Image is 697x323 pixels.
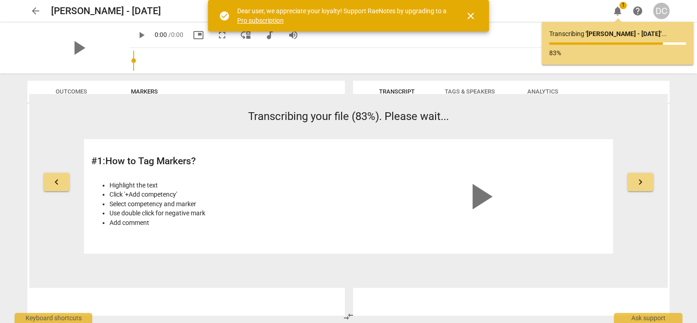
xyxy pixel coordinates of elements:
span: Transcribing your file (83%). Please wait... [248,110,449,123]
span: play_arrow [458,175,502,219]
h2: [PERSON_NAME] - [DATE] [51,5,161,17]
b: ' [PERSON_NAME] - [DATE] ' [586,30,661,37]
span: Tags & Speakers [445,88,495,95]
button: Play [133,27,150,43]
span: play_arrow [67,36,90,60]
span: check_circle [219,10,230,21]
div: Keyboard shortcuts [15,313,92,323]
span: / 0:00 [168,31,183,38]
span: 0:00 [155,31,167,38]
span: arrow_back [30,5,41,16]
span: play_arrow [136,30,147,41]
span: help [632,5,643,16]
span: close [465,10,476,21]
span: volume_up [288,30,299,41]
button: Switch to audio player [261,27,278,43]
span: Analytics [527,88,558,95]
button: View player as separate pane [238,27,254,43]
a: Help [629,3,646,19]
button: Fullscreen [214,27,230,43]
span: move_down [240,30,251,41]
li: Add comment [109,218,343,228]
span: Outcomes [56,88,87,95]
button: Picture in picture [190,27,207,43]
a: Pro subscription [237,17,284,24]
button: Close [460,5,482,27]
span: 1 [619,2,627,9]
h2: # 1 : How to Tag Markers? [91,156,343,167]
li: Use double click for negative mark [109,208,343,218]
span: picture_in_picture [193,30,204,41]
span: fullscreen [217,30,228,41]
li: Click '+Add competency' [109,190,343,199]
span: keyboard_arrow_left [51,177,62,188]
span: keyboard_arrow_right [635,177,646,188]
button: DC [653,3,670,19]
p: Transcribing ... [549,29,686,39]
span: compare_arrows [343,311,354,322]
span: audiotrack [264,30,275,41]
p: 83% [549,48,686,58]
div: Ask support [614,313,682,323]
li: Select competency and marker [109,199,343,209]
button: Notifications [609,3,626,19]
span: notifications [612,5,623,16]
div: Dear user, we appreciate your loyalty! Support RaeNotes by upgrading to a [237,6,449,25]
span: Transcript [379,88,415,95]
li: Highlight the text [109,181,343,190]
button: Volume [285,27,302,43]
span: Markers [131,88,158,95]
